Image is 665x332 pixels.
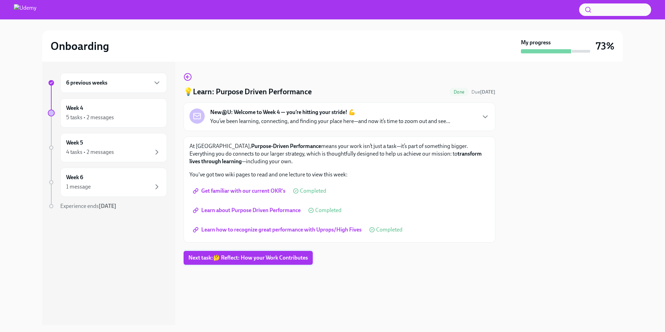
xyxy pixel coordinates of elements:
[66,139,83,147] h6: Week 5
[48,133,167,162] a: Week 54 tasks • 2 messages
[596,40,614,52] h3: 73%
[184,87,312,97] h4: 💡Learn: Purpose Driven Performance
[66,148,114,156] div: 4 tasks • 2 messages
[376,227,402,233] span: Completed
[66,183,91,191] div: 1 message
[471,89,495,95] span: September 20th, 2025 11:00
[48,98,167,128] a: Week 45 tasks • 2 messages
[14,4,36,15] img: Udemy
[66,174,83,181] h6: Week 6
[66,114,114,121] div: 5 tasks • 2 messages
[189,203,305,217] a: Learn about Purpose Driven Performance
[210,108,355,116] strong: New@U: Welcome to Week 4 — you’re hitting your stride! 💪
[189,142,489,165] p: At [GEOGRAPHIC_DATA], means your work isn’t just a task—it’s part of something bigger. Everything...
[66,104,83,112] h6: Week 4
[60,73,167,93] div: 6 previous weeks
[315,208,342,213] span: Completed
[300,188,326,194] span: Completed
[521,39,551,46] strong: My progress
[194,226,362,233] span: Learn how to recognize great performance with Uprops/High Fives
[471,89,495,95] span: Due
[251,143,321,149] strong: Purpose-Driven Performance
[210,117,450,125] p: You’ve been learning, connecting, and finding your place here—and now it’s time to zoom out and s...
[184,251,313,265] button: Next task:🤔 Reflect: How your Work Contributes
[189,184,290,198] a: Get familiar with our current OKR's
[51,39,109,53] h2: Onboarding
[60,203,116,209] span: Experience ends
[99,203,116,209] strong: [DATE]
[194,187,285,194] span: Get familiar with our current OKR's
[66,79,107,87] h6: 6 previous weeks
[189,171,489,178] p: You've got two wiki pages to read and one lecture to view this week:
[48,168,167,197] a: Week 61 message
[480,89,495,95] strong: [DATE]
[188,254,308,261] span: Next task : 🤔 Reflect: How your Work Contributes
[450,89,469,95] span: Done
[194,207,301,214] span: Learn about Purpose Driven Performance
[189,223,366,237] a: Learn how to recognize great performance with Uprops/High Fives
